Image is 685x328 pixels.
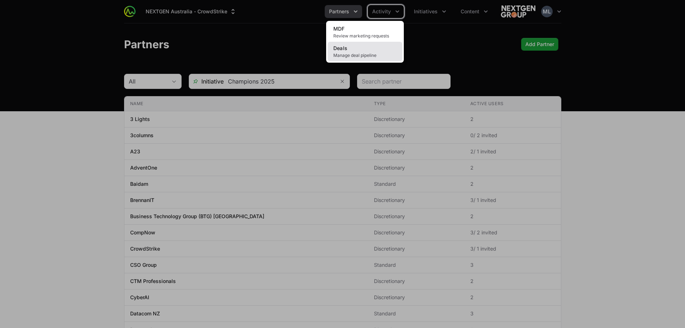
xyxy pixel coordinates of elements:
[333,53,397,58] span: Manage deal pipeline
[136,5,492,18] div: Main navigation
[368,5,404,18] div: Activity menu
[333,45,348,51] span: Deals
[328,42,402,61] a: DealsManage deal pipeline
[333,26,345,32] span: MDF
[328,22,402,42] a: MDFReview marketing requests
[333,33,397,39] span: Review marketing requests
